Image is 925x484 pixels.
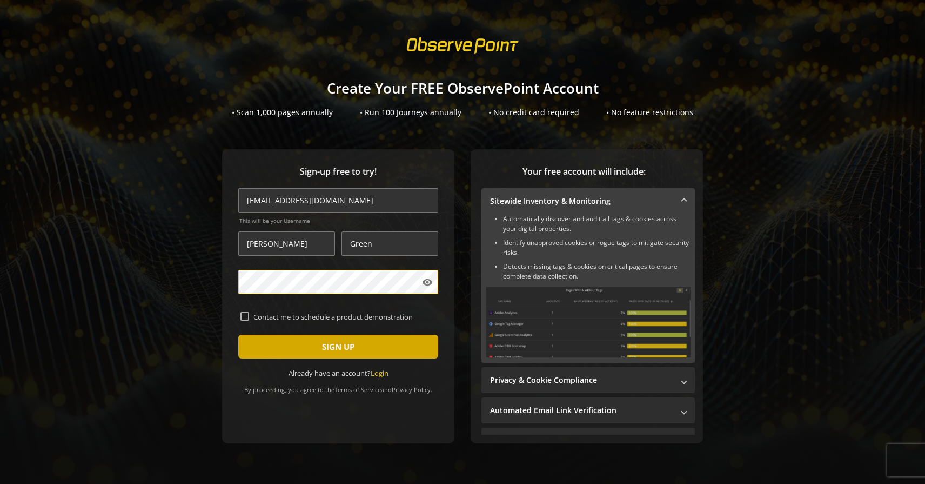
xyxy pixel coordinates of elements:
span: Sign-up free to try! [238,165,438,178]
mat-expansion-panel-header: Automated Email Link Verification [481,397,695,423]
div: • No credit card required [488,107,579,118]
input: Email Address (name@work-email.com) * [238,188,438,213]
label: Contact me to schedule a product demonstration [249,312,436,322]
div: • No feature restrictions [606,107,693,118]
li: Identify unapproved cookies or rogue tags to mitigate security risks. [503,238,691,257]
div: • Run 100 Journeys annually [360,107,461,118]
a: Login [371,368,388,378]
div: Already have an account? [238,368,438,379]
mat-expansion-panel-header: Privacy & Cookie Compliance [481,367,695,393]
div: By proceeding, you agree to the and . [238,379,438,394]
li: Detects missing tags & cookies on critical pages to ensure complete data collection. [503,262,691,281]
mat-expansion-panel-header: Performance Monitoring with Web Vitals [481,428,695,454]
input: First Name * [238,231,335,256]
span: SIGN UP [322,337,354,356]
li: Automatically discover and audit all tags & cookies across your digital properties. [503,214,691,234]
a: Terms of Service [334,386,381,394]
mat-panel-title: Sitewide Inventory & Monitoring [490,196,673,207]
mat-expansion-panel-header: Sitewide Inventory & Monitoring [481,188,695,214]
div: Sitewide Inventory & Monitoring [481,214,695,363]
span: This will be your Username [239,217,438,224]
div: • Scan 1,000 pages annually [232,107,333,118]
span: Your free account will include: [481,165,687,178]
mat-icon: visibility [422,277,433,288]
input: Last Name * [341,231,438,256]
mat-panel-title: Automated Email Link Verification [490,405,673,416]
button: SIGN UP [238,335,438,359]
a: Privacy Policy [392,386,431,394]
mat-panel-title: Privacy & Cookie Compliance [490,375,673,386]
img: Sitewide Inventory & Monitoring [486,287,691,357]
